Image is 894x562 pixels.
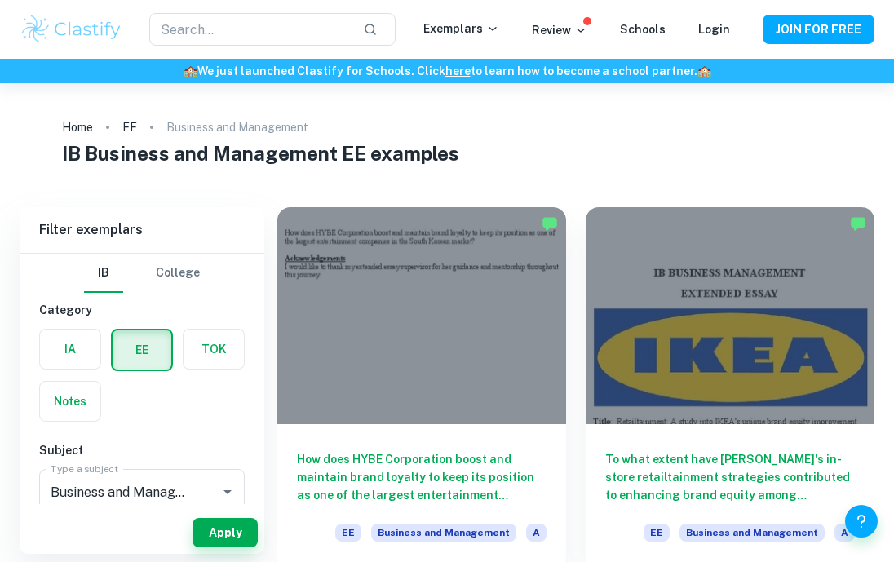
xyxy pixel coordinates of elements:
[605,450,855,504] h6: To what extent have [PERSON_NAME]'s in-store retailtainment strategies contributed to enhancing b...
[193,518,258,547] button: Apply
[3,62,891,80] h6: We just launched Clastify for Schools. Click to learn how to become a school partner.
[620,23,666,36] a: Schools
[113,330,171,370] button: EE
[20,207,264,253] h6: Filter exemplars
[526,524,547,542] span: A
[532,21,587,39] p: Review
[423,20,499,38] p: Exemplars
[297,450,547,504] h6: How does HYBE Corporation boost and maintain brand loyalty to keep its position as one of the lar...
[122,116,137,139] a: EE
[834,524,855,542] span: A
[763,15,874,44] button: JOIN FOR FREE
[542,215,558,232] img: Marked
[156,254,200,293] button: College
[845,505,878,538] button: Help and Feedback
[166,118,308,136] p: Business and Management
[184,330,244,369] button: TOK
[39,441,245,459] h6: Subject
[184,64,197,77] span: 🏫
[698,23,730,36] a: Login
[850,215,866,232] img: Marked
[62,116,93,139] a: Home
[149,13,350,46] input: Search...
[51,462,118,476] label: Type a subject
[644,524,670,542] span: EE
[335,524,361,542] span: EE
[84,254,200,293] div: Filter type choice
[40,330,100,369] button: IA
[39,301,245,319] h6: Category
[679,524,825,542] span: Business and Management
[445,64,471,77] a: here
[84,254,123,293] button: IB
[62,139,831,168] h1: IB Business and Management EE examples
[216,480,239,503] button: Open
[371,524,516,542] span: Business and Management
[697,64,711,77] span: 🏫
[20,13,123,46] img: Clastify logo
[40,382,100,421] button: Notes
